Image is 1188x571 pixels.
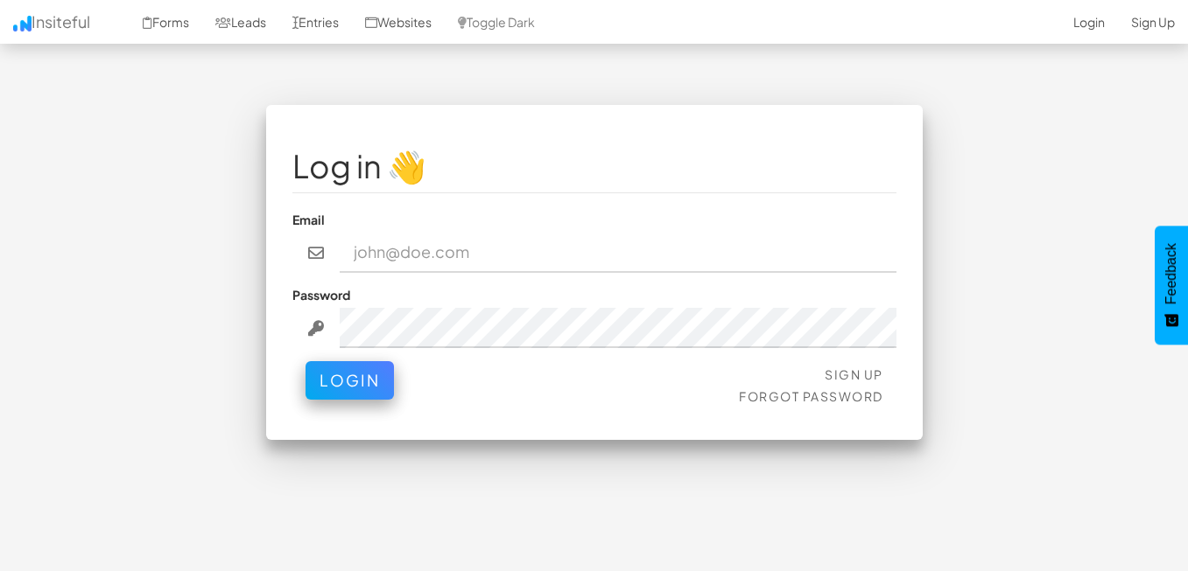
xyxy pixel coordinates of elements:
label: Password [292,286,350,303]
input: john@doe.com [340,233,896,273]
button: Login [306,361,394,400]
img: icon.png [13,16,32,31]
a: Sign Up [825,366,883,382]
h1: Log in 👋 [292,149,896,184]
span: Feedback [1163,243,1179,304]
button: Feedback - Show survey [1155,226,1188,345]
label: Email [292,211,325,228]
a: Forgot Password [739,388,883,404]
